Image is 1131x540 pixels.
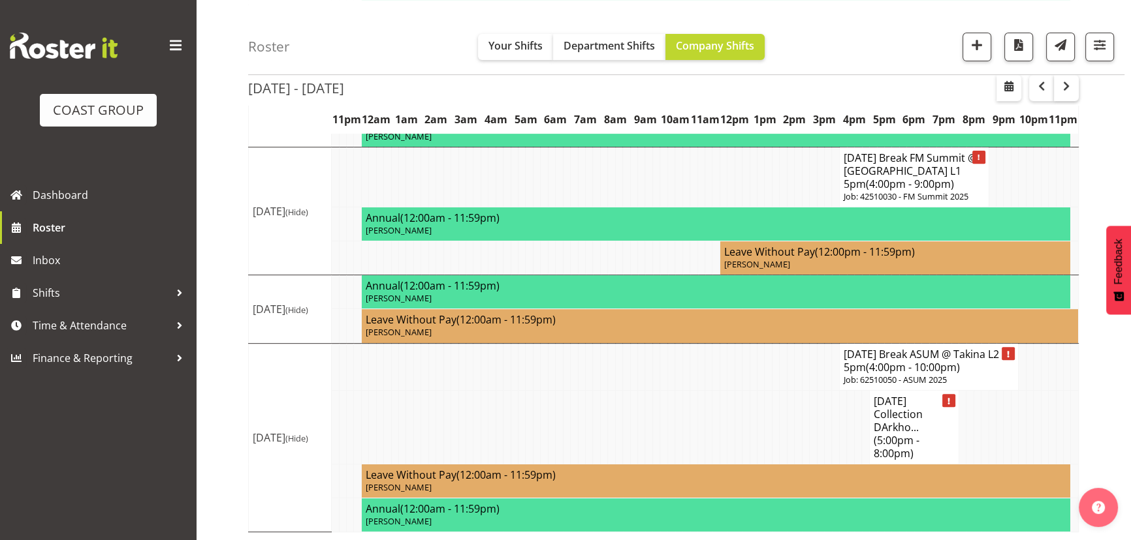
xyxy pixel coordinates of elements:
[53,100,144,120] div: COAST GROUP
[844,374,1015,386] p: Job: 62510050 - ASUM 2025
[571,104,601,134] th: 7am
[676,38,754,53] span: Company Shifts
[866,360,960,374] span: (4:00pm - 10:00pm)
[996,75,1021,101] button: Select a specific date within the roster.
[33,283,170,303] span: Shifts
[869,104,899,134] th: 5pm
[1092,501,1105,514] img: help-xxl-2.png
[874,433,919,460] span: (5:00pm - 8:00pm)
[366,468,1067,481] h4: Leave Without Pay
[1085,33,1114,61] button: Filter Shifts
[33,218,189,237] span: Roster
[874,395,955,460] h4: [DATE] Collection DArkho...
[366,130,432,142] span: [PERSON_NAME]
[285,206,308,218] span: (Hide)
[248,39,290,54] h4: Roster
[720,104,750,134] th: 12pm
[1049,104,1079,134] th: 11pm
[366,224,432,236] span: [PERSON_NAME]
[815,245,915,259] span: (12:00pm - 11:59pm)
[630,104,660,134] th: 9am
[366,279,1067,292] h4: Annual
[1004,33,1033,61] button: Download a PDF of the roster according to the set date range.
[844,348,1015,374] h4: [DATE] Break ASUM @ Takina L2 5pm
[366,313,1074,326] h4: Leave Without Pay
[1046,33,1075,61] button: Send a list of all shifts for the selected filtered period to all rostered employees.
[1106,226,1131,314] button: Feedback - Show survey
[10,33,118,59] img: Rosterit website logo
[451,104,481,134] th: 3am
[724,245,1067,258] h4: Leave Without Pay
[866,177,954,191] span: (4:00pm - 9:00pm)
[600,104,630,134] th: 8am
[481,104,511,134] th: 4am
[249,275,332,343] td: [DATE]
[553,34,665,60] button: Department Shifts
[332,104,362,134] th: 11pm
[899,104,929,134] th: 6pm
[844,190,985,203] p: Job: 42510030 - FM Summit 2025
[366,502,1067,515] h4: Annual
[665,34,765,60] button: Company Shifts
[478,34,553,60] button: Your Shifts
[564,38,655,53] span: Department Shifts
[724,258,790,270] span: [PERSON_NAME]
[391,104,421,134] th: 1am
[249,147,332,275] td: [DATE]
[33,316,170,335] span: Time & Attendance
[929,104,959,134] th: 7pm
[780,104,810,134] th: 2pm
[541,104,571,134] th: 6am
[1019,104,1049,134] th: 10pm
[285,304,308,316] span: (Hide)
[366,326,432,338] span: [PERSON_NAME]
[810,104,840,134] th: 3pm
[285,432,308,444] span: (Hide)
[248,80,344,97] h2: [DATE] - [DATE]
[249,343,332,532] td: [DATE]
[511,104,541,134] th: 5am
[33,185,189,205] span: Dashboard
[456,468,556,482] span: (12:00am - 11:59pm)
[963,33,991,61] button: Add a new shift
[456,312,556,327] span: (12:00am - 11:59pm)
[366,211,1067,224] h4: Annual
[400,211,500,225] span: (12:00am - 11:59pm)
[421,104,451,134] th: 2am
[366,481,432,493] span: [PERSON_NAME]
[1113,239,1124,284] span: Feedback
[361,104,391,134] th: 12am
[488,38,543,53] span: Your Shifts
[660,104,690,134] th: 10am
[400,278,500,293] span: (12:00am - 11:59pm)
[33,348,170,368] span: Finance & Reporting
[690,104,720,134] th: 11am
[959,104,989,134] th: 8pm
[366,292,432,304] span: [PERSON_NAME]
[33,250,189,270] span: Inbox
[844,151,985,190] h4: [DATE] Break FM Summit @ [GEOGRAPHIC_DATA] L1 5pm
[839,104,869,134] th: 4pm
[366,515,432,527] span: [PERSON_NAME]
[989,104,1019,134] th: 9pm
[750,104,780,134] th: 1pm
[400,502,500,516] span: (12:00am - 11:59pm)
